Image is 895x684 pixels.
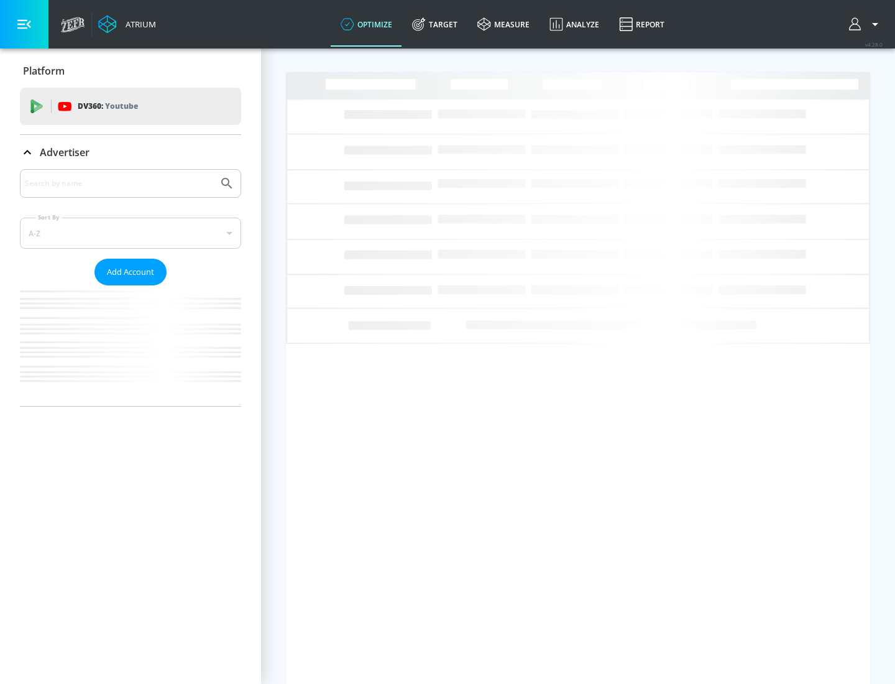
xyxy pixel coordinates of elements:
a: optimize [331,2,402,47]
div: Advertiser [20,135,241,170]
div: DV360: Youtube [20,88,241,125]
div: Atrium [121,19,156,30]
div: A-Z [20,218,241,249]
span: Add Account [107,265,154,279]
input: Search by name [25,175,213,192]
p: DV360: [78,99,138,113]
a: Analyze [539,2,609,47]
a: Atrium [98,15,156,34]
a: measure [467,2,539,47]
button: Add Account [94,259,167,285]
a: Target [402,2,467,47]
a: Report [609,2,674,47]
p: Platform [23,64,65,78]
label: Sort By [35,213,62,221]
span: v 4.28.0 [865,41,883,48]
p: Advertiser [40,146,89,159]
p: Youtube [105,99,138,113]
nav: list of Advertiser [20,285,241,406]
div: Platform [20,53,241,88]
div: Advertiser [20,169,241,406]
